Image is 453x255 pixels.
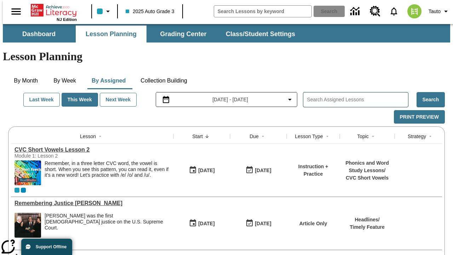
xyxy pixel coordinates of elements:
[148,25,219,42] button: Grading Center
[86,30,137,38] span: Lesson Planning
[357,133,369,140] div: Topic
[15,160,41,185] img: CVC Short Vowels Lesson 2.
[307,95,408,105] input: Search Assigned Lessons
[366,2,385,21] a: Resource Center, Will open in new tab
[4,25,74,42] button: Dashboard
[243,217,274,230] button: 09/23/25: Last day the lesson can be accessed
[243,164,274,177] button: 09/23/25: Last day the lesson can be accessed
[15,213,41,238] img: Chief Justice Warren Burger, wearing a black robe, holds up his right hand and faces Sandra Day O...
[192,133,203,140] div: Start
[426,132,435,141] button: Sort
[15,200,170,206] a: Remembering Justice O'Connor, Lessons
[159,95,294,104] button: Select the date range menu item
[22,30,56,38] span: Dashboard
[31,2,77,22] div: Home
[45,160,170,185] div: Remember, in a three letter CVC word, the vowel is short. When you see this pattern, you can read...
[57,17,77,22] span: NJ Edition
[45,160,170,178] p: Remember, in a three letter CVC word, the vowel is short. When you see this pattern, you can read...
[6,1,27,22] button: Open side menu
[259,132,267,141] button: Sort
[250,133,259,140] div: Due
[369,132,377,141] button: Sort
[212,96,248,103] span: [DATE] - [DATE]
[80,133,96,140] div: Lesson
[135,72,193,89] button: Collection Building
[86,72,131,89] button: By Assigned
[385,2,403,21] a: Notifications
[15,147,170,153] a: CVC Short Vowels Lesson 2, Lessons
[198,166,214,175] div: [DATE]
[203,132,211,141] button: Sort
[350,216,385,223] p: Headlines /
[15,188,19,193] div: Current Class
[426,5,453,18] button: Profile/Settings
[187,164,217,177] button: 09/23/25: First time the lesson was available
[323,132,332,141] button: Sort
[198,219,214,228] div: [DATE]
[286,95,294,104] svg: Collapse Date Range Filter
[290,163,336,178] p: Instruction + Practice
[15,147,170,153] div: CVC Short Vowels Lesson 2
[255,166,271,175] div: [DATE]
[343,174,391,182] p: CVC Short Vowels
[3,24,450,42] div: SubNavbar
[346,2,366,21] a: Data Center
[417,92,445,107] button: Search
[394,110,445,124] button: Print Preview
[62,93,98,107] button: This Week
[299,220,327,227] p: Article Only
[407,4,422,18] img: avatar image
[226,30,295,38] span: Class/Student Settings
[31,3,77,17] a: Home
[15,153,121,159] div: Module 1: Lesson 2
[220,25,301,42] button: Class/Student Settings
[94,5,115,18] button: Class color is light blue. Change class color
[76,25,147,42] button: Lesson Planning
[21,188,26,193] div: OL 2025 Auto Grade 4
[36,244,67,249] span: Support Offline
[15,200,170,206] div: Remembering Justice O'Connor
[350,223,385,231] p: Timely Feature
[3,50,450,63] h1: Lesson Planning
[100,93,137,107] button: Next Week
[429,8,441,15] span: Tauto
[21,239,72,255] button: Support Offline
[47,72,82,89] button: By Week
[187,217,217,230] button: 09/23/25: First time the lesson was available
[8,72,44,89] button: By Month
[255,219,271,228] div: [DATE]
[343,159,391,174] p: Phonics and Word Study Lessons /
[126,8,174,15] span: 2025 Auto Grade 3
[160,30,206,38] span: Grading Center
[295,133,323,140] div: Lesson Type
[45,213,170,238] div: Sandra Day O'Connor was the first female justice on the U.S. Supreme Court.
[408,133,426,140] div: Strategy
[23,93,60,107] button: Last Week
[403,2,426,21] button: Select a new avatar
[3,25,302,42] div: SubNavbar
[45,213,170,231] div: [PERSON_NAME] was the first [DEMOGRAPHIC_DATA] justice on the U.S. Supreme Court.
[96,132,104,141] button: Sort
[214,6,311,17] input: search field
